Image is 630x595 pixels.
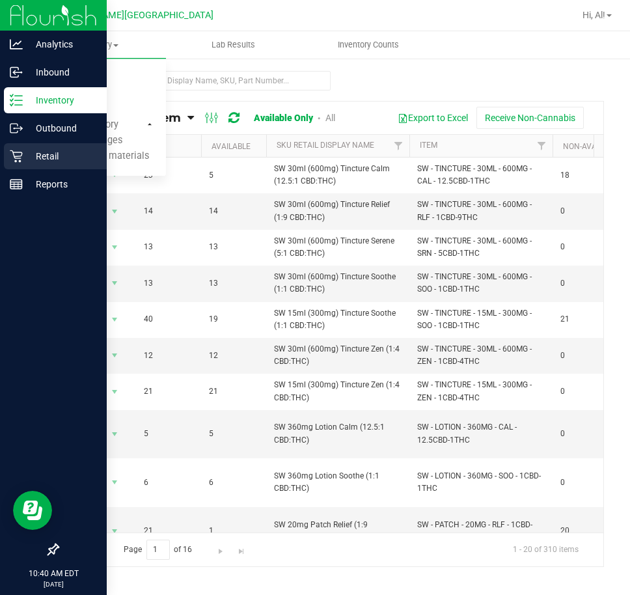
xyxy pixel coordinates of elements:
[144,477,193,489] span: 6
[531,135,553,157] a: Filter
[23,92,101,108] p: Inventory
[420,141,437,150] a: Item
[144,385,193,398] span: 21
[144,525,193,537] span: 21
[107,311,123,329] span: select
[10,150,23,163] inline-svg: Retail
[212,540,230,557] a: Go to the next page
[107,274,123,292] span: select
[560,169,610,182] span: 18
[166,31,301,59] a: Lab Results
[560,277,610,290] span: 0
[10,66,23,79] inline-svg: Inbound
[107,473,123,491] span: select
[144,241,193,253] span: 13
[274,421,402,446] span: SW 360mg Lotion Calm (12.5:1 CBD:THC)
[274,519,402,544] span: SW 20mg Patch Relief (1:9 CBD:THC)
[560,477,610,489] span: 0
[560,313,610,325] span: 21
[209,350,258,362] span: 12
[209,205,258,217] span: 14
[113,540,203,560] span: Page of 16
[582,10,605,20] span: Hi, Al!
[6,568,101,579] p: 10:40 AM EDT
[209,385,258,398] span: 21
[277,141,374,150] a: Sku Retail Display Name
[23,120,101,136] p: Outbound
[417,163,545,187] span: SW - TINCTURE - 30ML - 600MG - CAL - 12.5CBD-1THC
[144,428,193,440] span: 5
[325,113,335,123] a: All
[320,39,417,51] span: Inventory Counts
[560,428,610,440] span: 0
[560,525,610,537] span: 20
[209,313,258,325] span: 19
[274,307,402,332] span: SW 15ml (300mg) Tincture Soothe (1:1 CBD:THC)
[388,135,409,157] a: Filter
[560,385,610,398] span: 0
[107,238,123,256] span: select
[107,425,123,443] span: select
[417,379,545,404] span: SW - TINCTURE - 15ML - 300MG - ZEN - 1CBD-4THC
[209,241,258,253] span: 13
[417,199,545,223] span: SW - TINCTURE - 30ML - 600MG - RLF - 1CBD-9THC
[23,148,101,164] p: Retail
[274,199,402,223] span: SW 30ml (600mg) Tincture Relief (1:9 CBD:THC)
[209,169,258,182] span: 5
[563,142,621,151] a: Non-Available
[10,38,23,51] inline-svg: Analytics
[10,122,23,135] inline-svg: Outbound
[232,540,251,557] a: Go to the last page
[502,540,589,559] span: 1 - 20 of 310 items
[274,470,402,495] span: SW 360mg Lotion Soothe (1:1 CBD:THC)
[23,36,101,52] p: Analytics
[13,491,52,530] iframe: Resource center
[417,271,545,296] span: SW - TINCTURE - 30ML - 600MG - SOO - 1CBD-1THC
[107,346,123,365] span: select
[107,522,123,540] span: select
[6,579,101,589] p: [DATE]
[209,428,258,440] span: 5
[476,107,584,129] button: Receive Non-Cannabis
[209,477,258,489] span: 6
[274,271,402,296] span: SW 30ml (600mg) Tincture Soothe (1:1 CBD:THC)
[146,540,170,560] input: 1
[144,313,193,325] span: 40
[417,343,545,368] span: SW - TINCTURE - 30ML - 600MG - ZEN - 1CBD-4THC
[254,113,313,123] a: Available Only
[417,307,545,332] span: SW - TINCTURE - 15ML - 300MG - SOO - 1CBD-1THC
[417,519,545,544] span: SW - PATCH - 20MG - RLF - 1CBD-9THC
[107,383,123,401] span: select
[57,71,331,90] input: Search Item Name, Retail Display Name, SKU, Part Number...
[417,470,545,495] span: SW - LOTION - 360MG - SOO - 1CBD-1THC
[274,379,402,404] span: SW 15ml (300mg) Tincture Zen (1:4 CBD:THC)
[389,107,476,129] button: Export to Excel
[209,525,258,537] span: 1
[274,235,402,260] span: SW 30ml (600mg) Tincture Serene (5:1 CBD:THC)
[560,241,610,253] span: 0
[209,277,258,290] span: 13
[560,205,610,217] span: 0
[144,277,193,290] span: 13
[23,64,101,80] p: Inbound
[144,350,193,362] span: 12
[10,94,23,107] inline-svg: Inventory
[10,178,23,191] inline-svg: Reports
[23,176,101,192] p: Reports
[274,163,402,187] span: SW 30ml (600mg) Tincture Calm (12.5:1 CBD:THC)
[144,169,193,182] span: 23
[212,142,251,151] a: Available
[301,31,435,59] a: Inventory Counts
[560,350,610,362] span: 0
[68,111,187,125] a: All Inventory: Item
[53,10,213,21] span: [PERSON_NAME][GEOGRAPHIC_DATA]
[417,235,545,260] span: SW - TINCTURE - 30ML - 600MG - SRN - 5CBD-1THC
[194,39,273,51] span: Lab Results
[107,202,123,221] span: select
[274,343,402,368] span: SW 30ml (600mg) Tincture Zen (1:4 CBD:THC)
[417,421,545,446] span: SW - LOTION - 360MG - CAL - 12.5CBD-1THC
[144,205,193,217] span: 14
